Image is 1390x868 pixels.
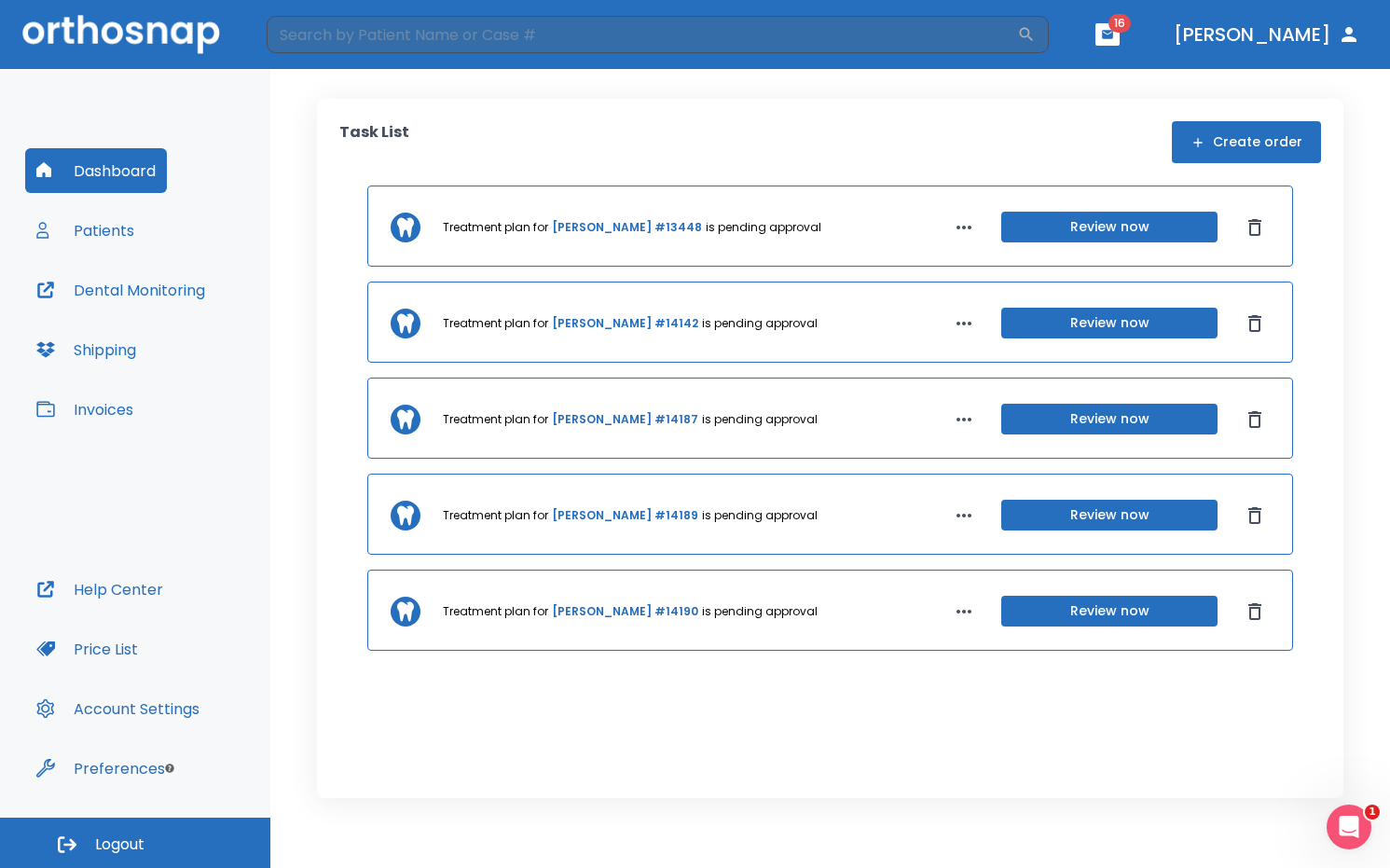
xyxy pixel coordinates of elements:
p: Task List [339,121,409,163]
button: [PERSON_NAME] [1166,18,1368,51]
p: is pending approval [702,411,818,428]
button: Shipping [25,327,147,372]
button: Help Center [25,567,174,612]
div: Tooltip anchor [161,760,178,777]
p: is pending approval [706,219,821,236]
button: Review now [1001,596,1218,627]
p: Treatment plan for [443,603,548,620]
button: Price List [25,627,149,671]
button: Review now [1001,308,1218,338]
span: Logout [95,834,145,855]
input: Search by Patient Name or Case # [267,16,1017,53]
a: [PERSON_NAME] #14190 [552,603,698,620]
span: 16 [1108,14,1131,33]
button: Invoices [25,387,145,432]
p: is pending approval [702,315,818,332]
button: Review now [1001,212,1218,242]
button: Account Settings [25,686,211,731]
button: Preferences [25,746,176,791]
p: Treatment plan for [443,315,548,332]
p: is pending approval [702,603,818,620]
button: Dismiss [1240,405,1270,434]
img: Orthosnap [22,15,220,53]
button: Dismiss [1240,501,1270,530]
button: Review now [1001,404,1218,434]
a: [PERSON_NAME] #14142 [552,315,698,332]
button: Dashboard [25,148,167,193]
a: [PERSON_NAME] #13448 [552,219,702,236]
p: Treatment plan for [443,507,548,524]
button: Dismiss [1240,597,1270,627]
p: is pending approval [702,507,818,524]
span: 1 [1365,805,1380,820]
p: Treatment plan for [443,411,548,428]
button: Create order [1172,121,1321,163]
button: Dismiss [1240,309,1270,338]
button: Dismiss [1240,213,1270,242]
a: [PERSON_NAME] #14189 [552,507,698,524]
a: [PERSON_NAME] #14187 [552,411,698,428]
button: Patients [25,208,145,253]
button: Dental Monitoring [25,268,216,312]
button: Review now [1001,500,1218,530]
iframe: Intercom live chat [1327,805,1371,849]
p: Treatment plan for [443,219,548,236]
